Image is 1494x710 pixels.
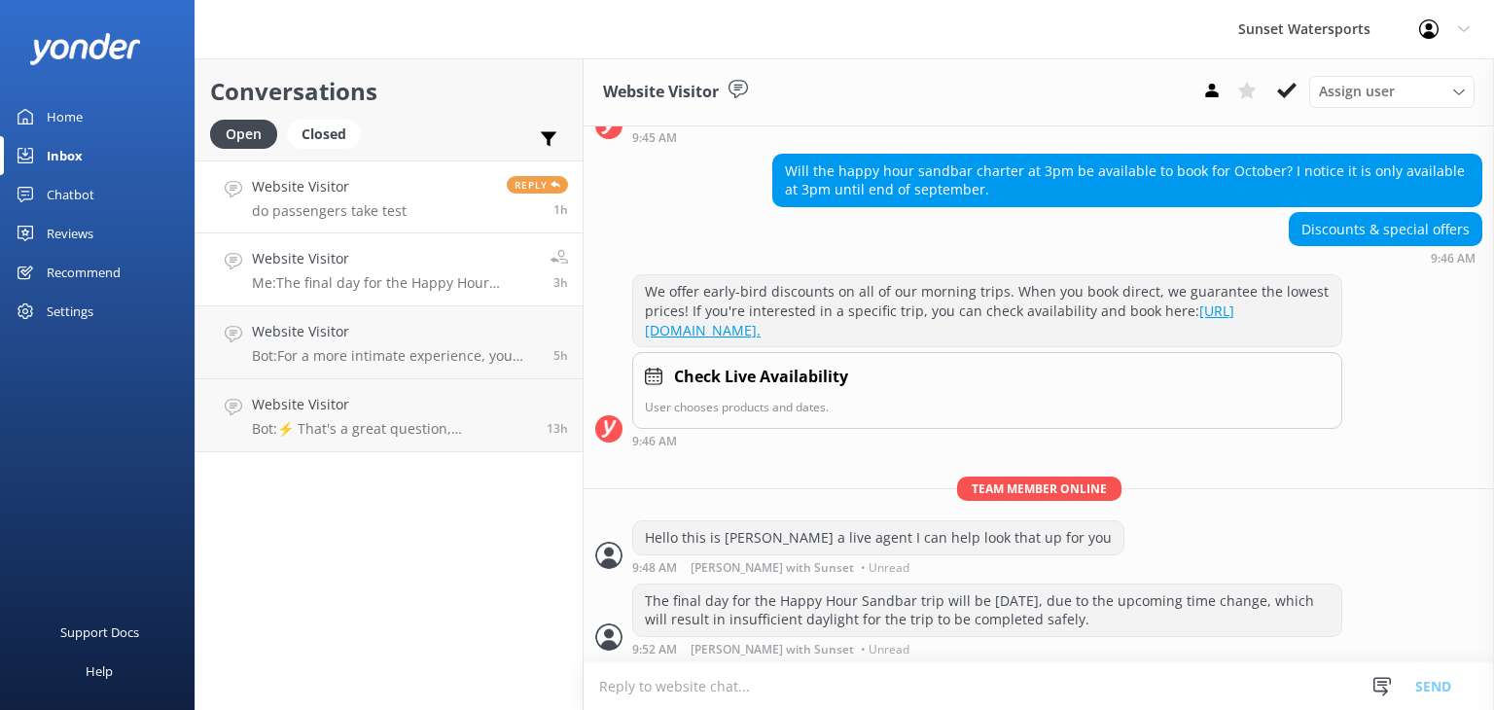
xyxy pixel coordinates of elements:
p: Bot: ⚡ That's a great question, unfortunately I do not know the answer. I'm going to reach out to... [252,420,532,438]
img: yonder-white-logo.png [29,33,141,65]
div: Help [86,652,113,691]
div: The final day for the Happy Hour Sandbar trip will be [DATE], due to the upcoming time change, wh... [633,585,1341,636]
div: Hello this is [PERSON_NAME] a live agent I can help look that up for you [633,521,1123,554]
span: • Unread [861,644,909,656]
a: Open [210,123,287,144]
div: Sep 07 2025 08:52am (UTC -05:00) America/Cancun [632,642,1342,656]
h4: Website Visitor [252,394,532,415]
a: Website Visitordo passengers take testReply1h [196,160,583,233]
div: Sep 07 2025 08:46am (UTC -05:00) America/Cancun [1289,251,1482,265]
div: We offer early-bird discounts on all of our morning trips. When you book direct, we guarantee the... [633,275,1341,346]
a: Closed [287,123,371,144]
div: Chatbot [47,175,94,214]
h3: Website Visitor [603,80,719,105]
div: Settings [47,292,93,331]
span: Sep 07 2025 06:42am (UTC -05:00) America/Cancun [553,347,568,364]
span: Team member online [957,477,1121,501]
div: Discounts & special offers [1290,213,1481,246]
p: Me: The final day for the Happy Hour Sandbar trip will be [DATE], due to the upcoming time change... [252,274,536,292]
strong: 9:45 AM [632,132,677,144]
strong: 9:48 AM [632,562,677,574]
p: Bot: For a more intimate experience, you might consider our 15ft Boston Whaler (Cozy Cruiser), wh... [252,347,539,365]
a: [URL][DOMAIN_NAME]. [645,302,1234,339]
div: Closed [287,120,361,149]
p: do passengers take test [252,202,407,220]
div: Open [210,120,277,149]
span: Reply [507,176,568,194]
div: Recommend [47,253,121,292]
div: Sep 07 2025 08:45am (UTC -05:00) America/Cancun [632,130,1342,144]
h4: Check Live Availability [674,365,848,390]
div: Sep 07 2025 08:46am (UTC -05:00) America/Cancun [632,434,1342,447]
h4: Website Visitor [252,176,407,197]
span: [PERSON_NAME] with Sunset [691,644,854,656]
div: Home [47,97,83,136]
span: Assign user [1319,81,1395,102]
span: Sep 06 2025 10:30pm (UTC -05:00) America/Cancun [547,420,568,437]
span: [PERSON_NAME] with Sunset [691,562,854,574]
a: Website VisitorBot:⚡ That's a great question, unfortunately I do not know the answer. I'm going t... [196,379,583,452]
strong: 9:46 AM [1431,253,1476,265]
h2: Conversations [210,73,568,110]
h4: Website Visitor [252,248,536,269]
p: User chooses products and dates. [645,398,1330,416]
div: Will the happy hour sandbar charter at 3pm be available to book for October? I notice it is only ... [773,155,1481,206]
span: Sep 07 2025 08:52am (UTC -05:00) America/Cancun [553,274,568,291]
h4: Website Visitor [252,321,539,342]
a: Website VisitorMe:The final day for the Happy Hour Sandbar trip will be [DATE], due to the upcomi... [196,233,583,306]
div: Sep 07 2025 08:48am (UTC -05:00) America/Cancun [632,560,1124,574]
div: Assign User [1309,76,1475,107]
span: Sep 07 2025 10:35am (UTC -05:00) America/Cancun [553,201,568,218]
a: Website VisitorBot:For a more intimate experience, you might consider our 15ft Boston Whaler (Coz... [196,306,583,379]
div: Support Docs [60,613,139,652]
div: Inbox [47,136,83,175]
span: • Unread [861,562,909,574]
strong: 9:52 AM [632,644,677,656]
strong: 9:46 AM [632,436,677,447]
div: Reviews [47,214,93,253]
